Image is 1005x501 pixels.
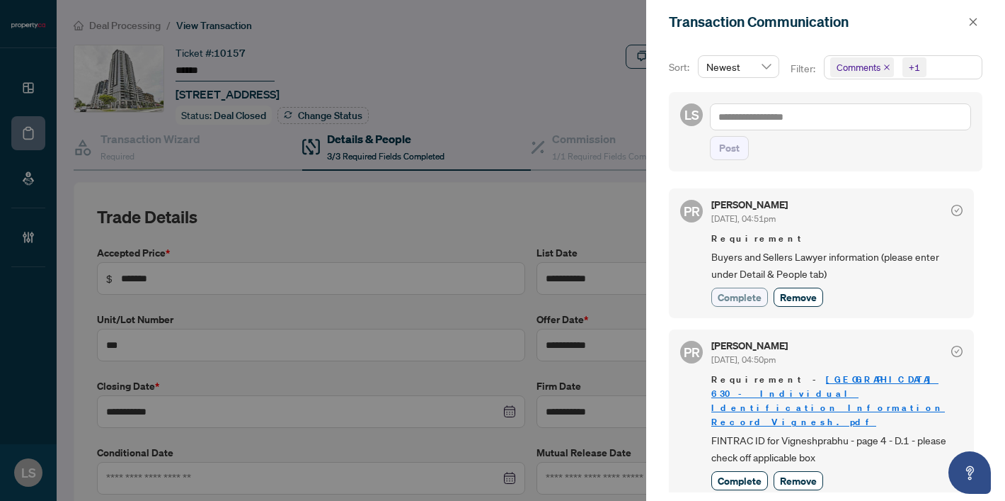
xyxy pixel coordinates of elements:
span: check-circle [951,346,963,357]
span: close [883,64,890,71]
a: [GEOGRAPHIC_DATA] 630 - Individual Identification Information Record_Vignesh.pdf [711,373,945,428]
button: Complete [711,471,768,490]
span: FINTRAC ID for Vigneshprabhu - page 4 - D.1 - please check off applicable box [711,432,963,466]
button: Remove [774,471,823,490]
div: Transaction Communication [669,11,964,33]
button: Post [710,136,749,160]
button: Complete [711,288,768,307]
span: Buyers and Sellers Lawyer information (please enter under Detail & People tab) [711,249,963,282]
span: Complete [718,473,762,488]
p: Sort: [669,60,692,75]
span: Remove [780,473,817,488]
p: Filter: [791,61,817,77]
button: Remove [774,288,823,307]
span: [DATE], 04:50pm [711,354,776,365]
h5: [PERSON_NAME] [711,200,788,210]
span: PR [684,201,700,221]
span: Comments [837,60,880,74]
h5: [PERSON_NAME] [711,341,788,351]
span: Newest [706,56,771,77]
span: [DATE], 04:51pm [711,213,776,224]
button: Open asap [948,451,991,494]
span: Requirement [711,232,963,246]
span: Requirement - [711,373,963,429]
div: +1 [909,60,920,74]
span: PR [684,342,700,362]
span: close [968,17,978,27]
span: Complete [718,290,762,305]
span: Comments [830,57,894,77]
span: LS [684,105,699,125]
span: Remove [780,290,817,305]
span: check-circle [951,205,963,216]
